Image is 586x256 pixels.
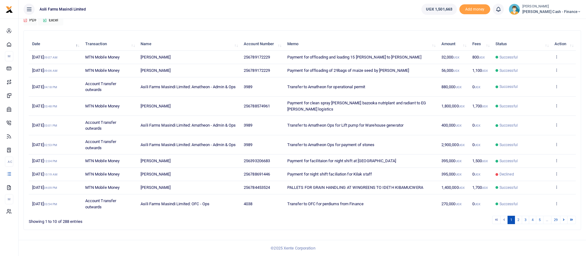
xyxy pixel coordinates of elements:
span: 256393206683 [244,158,270,163]
a: 4 [529,216,536,224]
th: Amount: activate to sort column ascending [438,37,469,51]
span: Payment for offloading and loading 15 [PERSON_NAME] to [PERSON_NAME] [287,55,421,59]
small: UGX [453,69,459,72]
span: 1,500 [472,158,488,163]
span: 0 [472,202,480,206]
small: UGX [474,85,480,89]
span: 2,900,000 [441,142,465,147]
span: [DATE] [32,85,57,89]
small: 04:18 PM [44,85,57,89]
small: UGX [459,143,465,147]
span: Account Transfer outwards [85,120,116,131]
span: [PERSON_NAME] [141,104,171,108]
small: UGX [474,124,480,127]
a: 3 [522,216,529,224]
button: Excel [38,15,63,25]
span: 880,000 [441,85,462,89]
img: logo-small [6,6,13,13]
small: 03:54 PM [44,202,57,206]
a: profile-user [PERSON_NAME] [PERSON_NAME] Cash - Finance [509,4,581,15]
small: UGX [453,56,459,59]
span: [PERSON_NAME] [141,68,171,73]
small: UGX [474,202,480,206]
small: UGX [456,173,462,176]
span: Transfer to Amatheon Ops for Lift pump for Warehouse generator [287,123,403,128]
span: 1,800,000 [441,104,465,108]
a: 5 [536,216,543,224]
small: UGX [456,159,462,163]
span: MTN Mobile Money [85,55,120,59]
th: Memo: activate to sort column ascending [284,37,438,51]
span: [PERSON_NAME] [141,172,171,176]
span: 3989 [244,85,252,89]
span: Payment for clean spray [PERSON_NAME] bazooka nutriplant and radiant to EG [PERSON_NAME] logistics [287,101,426,111]
li: Ac [5,157,13,167]
span: Successful [500,142,518,148]
span: Successful [500,68,518,73]
small: UGX [474,143,480,147]
small: UGX [456,85,462,89]
small: UGX [482,105,488,108]
span: [DATE] [32,68,57,73]
th: Date: activate to sort column descending [29,37,82,51]
span: [DATE] [32,185,57,190]
span: [DATE] [32,202,57,206]
a: 1 [508,216,515,224]
li: M [5,51,13,61]
span: Successful [500,54,518,60]
th: Name: activate to sort column ascending [137,37,240,51]
span: Successful [500,84,518,89]
span: Payment for night shift faciliation for Kilak staff [287,172,372,176]
span: Transfer to Amatheon Ops for payment of stones [287,142,375,147]
span: 256788691446 [244,172,270,176]
small: 02:53 PM [44,143,57,147]
small: UGX [456,124,462,127]
span: 32,000 [441,55,459,59]
span: [DATE] [32,55,57,59]
span: Asili Farms Masindi Limited [37,7,88,12]
span: 256789172229 [244,55,270,59]
span: 256784453524 [244,185,270,190]
span: MTN Mobile Money [85,158,120,163]
th: Status: activate to sort column ascending [492,37,551,51]
span: MTN Mobile Money [85,185,120,190]
small: [PERSON_NAME] [522,4,581,9]
small: UGX [479,56,485,59]
span: Successful [500,123,518,128]
li: M [5,194,13,204]
span: Account Transfer outwards [85,139,116,150]
li: Toup your wallet [459,4,490,15]
span: Asili Farms Masindi Limited: Amatheon - Admin & Ops [141,142,236,147]
small: UGX [456,202,462,206]
span: 256789172229 [244,68,270,73]
small: UGX [459,105,465,108]
span: [PERSON_NAME] [141,158,171,163]
small: 03:01 PM [44,124,57,127]
span: [DATE] [32,158,57,163]
span: PALLETS FOR GRAIN HANDLING AT WINGREENS TO IDETH KIBAMUCWERA [287,185,423,190]
small: 09:06 AM [44,69,58,72]
img: profile-user [509,4,520,15]
a: 2 [515,216,522,224]
div: Showing 1 to 10 of 288 entries [29,215,254,225]
span: [DATE] [32,142,57,147]
a: 29 [551,216,560,224]
span: Successful [500,185,518,190]
span: 0 [472,123,480,128]
span: [PERSON_NAME] Cash - Finance [522,9,581,15]
small: 09:07 AM [44,56,58,59]
span: 3989 [244,123,252,128]
span: Asili Farms Masindi Limited: Amatheon - Admin & Ops [141,85,236,89]
span: 1,400,000 [441,185,465,190]
span: Asili Farms Masindi Limited: Amatheon - Admin & Ops [141,123,236,128]
span: 256788574961 [244,104,270,108]
span: 0 [472,172,480,176]
a: UGX 1,501,663 [421,4,457,15]
span: 395,000 [441,172,462,176]
a: Add money [459,7,490,11]
span: [PERSON_NAME] [141,185,171,190]
span: [DATE] [32,123,57,128]
span: 270,000 [441,202,462,206]
span: 4038 [244,202,252,206]
span: 800 [472,55,485,59]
